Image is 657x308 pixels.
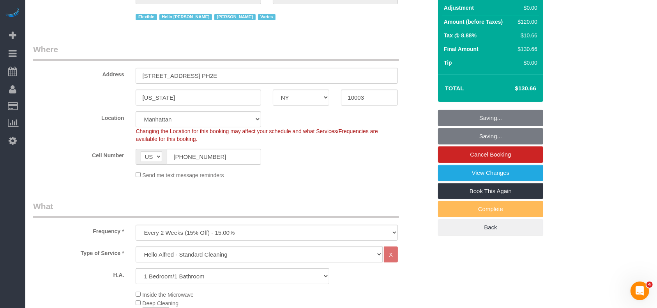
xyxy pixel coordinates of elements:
[631,282,649,300] iframe: Intercom live chat
[5,8,20,19] img: Automaid Logo
[136,14,157,20] span: Flexible
[438,146,543,163] a: Cancel Booking
[444,4,474,12] label: Adjustment
[492,85,536,92] h4: $130.66
[27,246,130,257] label: Type of Service *
[142,300,178,306] span: Deep Cleaning
[445,85,464,92] strong: Total
[258,14,276,20] span: Varies
[136,90,261,106] input: City
[515,59,537,67] div: $0.00
[444,18,503,26] label: Amount (before Taxes)
[341,90,398,106] input: Zip Code
[214,14,255,20] span: [PERSON_NAME]
[142,172,224,178] span: Send me text message reminders
[159,14,212,20] span: Hello [PERSON_NAME]
[27,225,130,235] label: Frequency *
[444,59,452,67] label: Tip
[142,292,194,298] span: Inside the Microwave
[515,4,537,12] div: $0.00
[515,32,537,39] div: $10.66
[438,219,543,236] a: Back
[33,44,399,61] legend: Where
[27,111,130,122] label: Location
[136,128,378,142] span: Changing the Location for this booking may affect your schedule and what Services/Frequencies are...
[515,18,537,26] div: $120.00
[27,268,130,279] label: H.A.
[33,201,399,218] legend: What
[438,183,543,199] a: Book This Again
[438,165,543,181] a: View Changes
[444,32,477,39] label: Tax @ 8.88%
[27,68,130,78] label: Address
[27,149,130,159] label: Cell Number
[515,45,537,53] div: $130.66
[167,149,261,165] input: Cell Number
[646,282,653,288] span: 4
[444,45,479,53] label: Final Amount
